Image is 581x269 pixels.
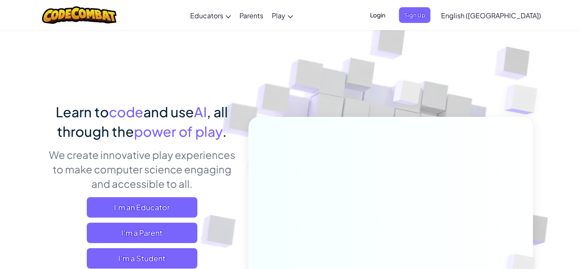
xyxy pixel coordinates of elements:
[437,4,545,27] a: English ([GEOGRAPHIC_DATA])
[87,248,197,269] button: I'm a Student
[399,7,430,23] button: Sign Up
[56,103,109,120] span: Learn to
[272,11,285,20] span: Play
[222,123,227,140] span: .
[42,6,117,24] img: CodeCombat logo
[134,123,222,140] span: power of play
[268,4,297,27] a: Play
[190,11,223,20] span: Educators
[194,103,207,120] span: AI
[87,223,197,243] a: I'm a Parent
[441,11,541,20] span: English ([GEOGRAPHIC_DATA])
[143,103,194,120] span: and use
[365,7,390,23] button: Login
[186,4,235,27] a: Educators
[109,103,143,120] span: code
[235,4,268,27] a: Parents
[487,64,561,136] img: Overlap cubes
[377,63,439,127] img: Overlap cubes
[48,147,236,191] p: We create innovative play experiences to make computer science engaging and accessible to all.
[87,197,197,218] a: I'm an Educator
